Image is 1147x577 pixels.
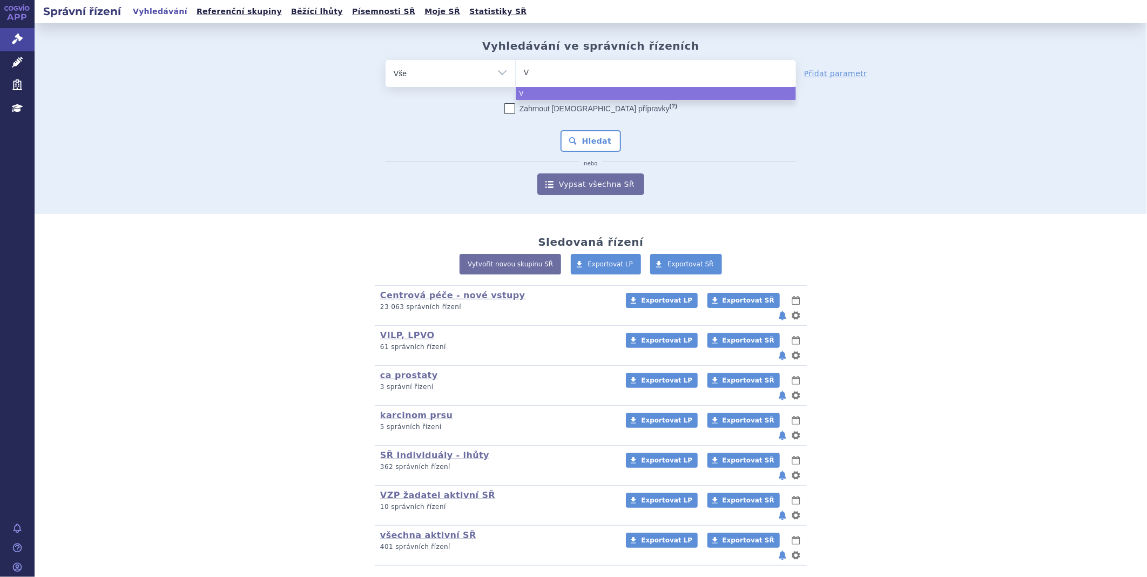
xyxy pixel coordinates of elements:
[516,87,796,100] li: V
[288,4,346,19] a: Běžící lhůty
[641,417,692,424] span: Exportovat LP
[650,254,722,274] a: Exportovat SŘ
[723,536,774,544] span: Exportovat SŘ
[723,497,774,504] span: Exportovat SŘ
[460,254,561,274] a: Vytvořit novou skupinu SŘ
[35,4,130,19] h2: Správní řízení
[723,337,774,344] span: Exportovat SŘ
[421,4,463,19] a: Moje SŘ
[380,530,476,540] a: všechna aktivní SŘ
[380,303,612,312] p: 23 063 správních řízení
[626,533,698,548] a: Exportovat LP
[804,68,867,79] a: Přidat parametr
[791,429,801,442] button: nastavení
[380,542,612,552] p: 401 správních řízení
[723,417,774,424] span: Exportovat SŘ
[723,457,774,464] span: Exportovat SŘ
[380,490,495,500] a: VZP žadatel aktivní SŘ
[791,349,801,362] button: nastavení
[380,343,612,352] p: 61 správních řízení
[707,293,780,308] a: Exportovat SŘ
[641,377,692,384] span: Exportovat LP
[641,337,692,344] span: Exportovat LP
[777,389,788,402] button: notifikace
[777,509,788,522] button: notifikace
[707,453,780,468] a: Exportovat SŘ
[791,294,801,307] button: lhůty
[791,334,801,347] button: lhůty
[777,549,788,562] button: notifikace
[380,290,525,300] a: Centrová péče - nové vstupy
[670,103,677,110] abbr: (?)
[626,493,698,508] a: Exportovat LP
[588,260,633,268] span: Exportovat LP
[466,4,530,19] a: Statistiky SŘ
[538,236,643,249] h2: Sledovaná řízení
[193,4,285,19] a: Referenční skupiny
[777,429,788,442] button: notifikace
[791,454,801,467] button: lhůty
[641,457,692,464] span: Exportovat LP
[380,330,435,340] a: VILP, LPVO
[791,509,801,522] button: nastavení
[380,422,612,432] p: 5 správních řízení
[561,130,622,152] button: Hledat
[482,39,699,52] h2: Vyhledávání ve správních řízeních
[707,413,780,428] a: Exportovat SŘ
[723,297,774,304] span: Exportovat SŘ
[626,373,698,388] a: Exportovat LP
[537,173,644,195] a: Vypsat všechna SŘ
[707,533,780,548] a: Exportovat SŘ
[777,469,788,482] button: notifikace
[791,534,801,547] button: lhůty
[791,494,801,507] button: lhůty
[667,260,714,268] span: Exportovat SŘ
[579,160,603,167] i: nebo
[380,462,612,472] p: 362 správních řízení
[777,349,788,362] button: notifikace
[707,373,780,388] a: Exportovat SŘ
[626,453,698,468] a: Exportovat LP
[777,309,788,322] button: notifikace
[626,293,698,308] a: Exportovat LP
[641,536,692,544] span: Exportovat LP
[504,103,677,114] label: Zahrnout [DEMOGRAPHIC_DATA] přípravky
[791,309,801,322] button: nastavení
[707,493,780,508] a: Exportovat SŘ
[626,333,698,348] a: Exportovat LP
[723,377,774,384] span: Exportovat SŘ
[571,254,642,274] a: Exportovat LP
[791,414,801,427] button: lhůty
[380,410,453,420] a: karcinom prsu
[791,469,801,482] button: nastavení
[641,497,692,504] span: Exportovat LP
[130,4,191,19] a: Vyhledávání
[641,297,692,304] span: Exportovat LP
[380,370,438,380] a: ca prostaty
[791,374,801,387] button: lhůty
[626,413,698,428] a: Exportovat LP
[791,549,801,562] button: nastavení
[380,502,612,512] p: 10 správních řízení
[380,383,612,392] p: 3 správní řízení
[707,333,780,348] a: Exportovat SŘ
[380,450,489,460] a: SŘ Individuály - lhůty
[349,4,419,19] a: Písemnosti SŘ
[791,389,801,402] button: nastavení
